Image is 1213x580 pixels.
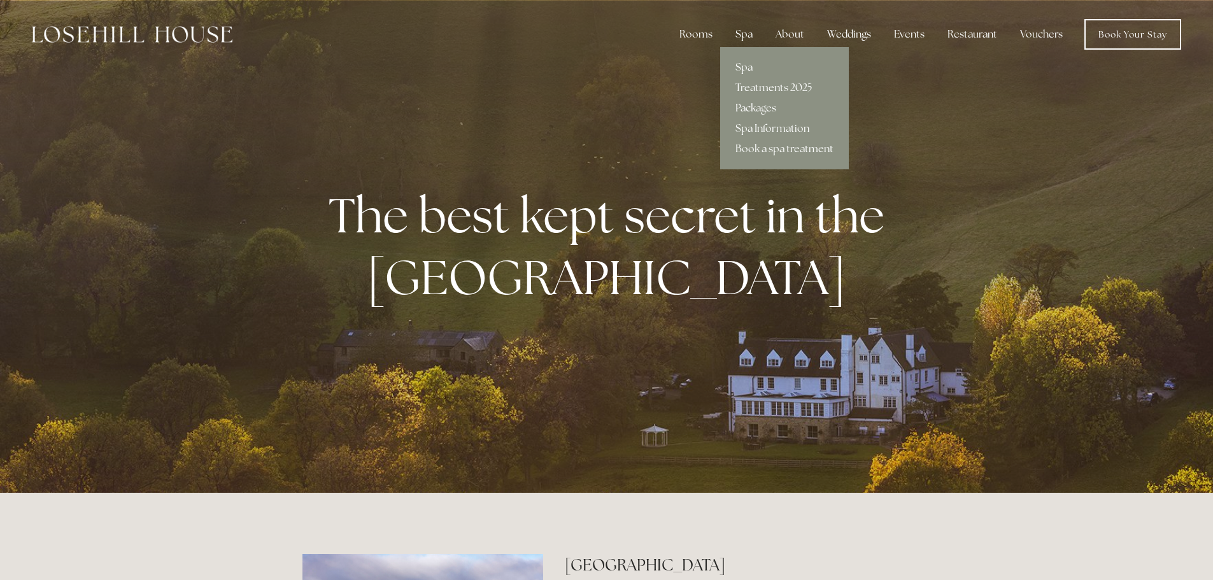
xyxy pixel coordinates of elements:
[720,98,849,118] a: Packages
[884,22,935,47] div: Events
[720,139,849,159] a: Book a spa treatment
[720,57,849,78] a: Spa
[725,22,763,47] div: Spa
[565,554,911,576] h2: [GEOGRAPHIC_DATA]
[817,22,881,47] div: Weddings
[720,118,849,139] a: Spa Information
[765,22,814,47] div: About
[32,26,232,43] img: Losehill House
[720,78,849,98] a: Treatments 2025
[937,22,1007,47] div: Restaurant
[669,22,723,47] div: Rooms
[1084,19,1181,50] a: Book Your Stay
[329,184,895,309] strong: The best kept secret in the [GEOGRAPHIC_DATA]
[1010,22,1073,47] a: Vouchers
